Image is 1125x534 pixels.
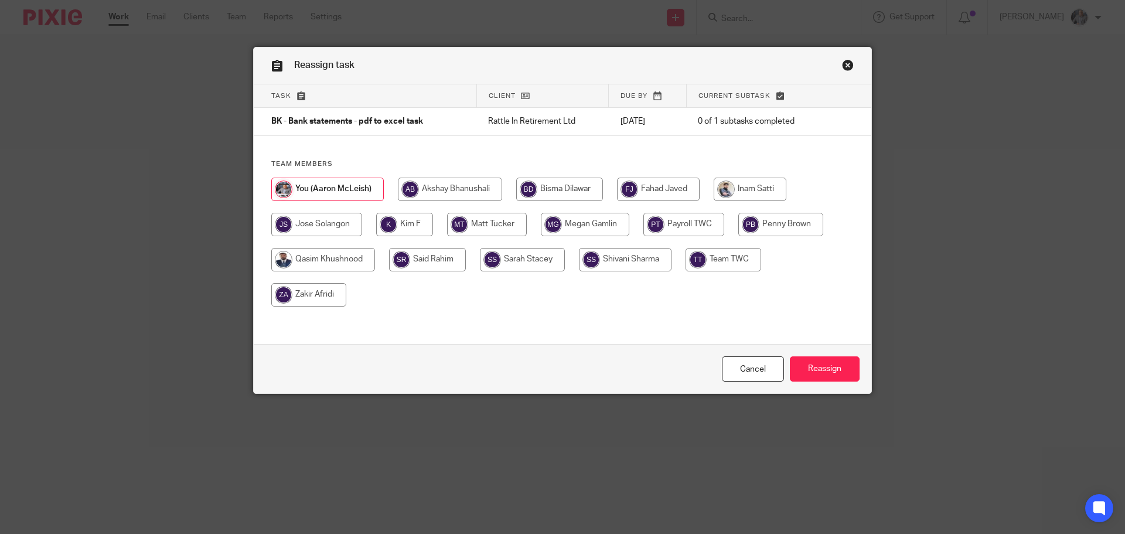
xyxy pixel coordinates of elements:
a: Close this dialog window [722,356,784,382]
p: [DATE] [621,115,674,127]
span: BK - Bank statements - pdf to excel task [271,118,423,126]
input: Reassign [790,356,860,382]
span: Client [489,93,516,99]
span: Due by [621,93,647,99]
span: Task [271,93,291,99]
h4: Team members [271,159,854,169]
span: Reassign task [294,60,354,70]
p: Rattle In Retirement Ltd [488,115,596,127]
span: Current subtask [698,93,771,99]
a: Close this dialog window [842,59,854,75]
td: 0 of 1 subtasks completed [686,108,829,136]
